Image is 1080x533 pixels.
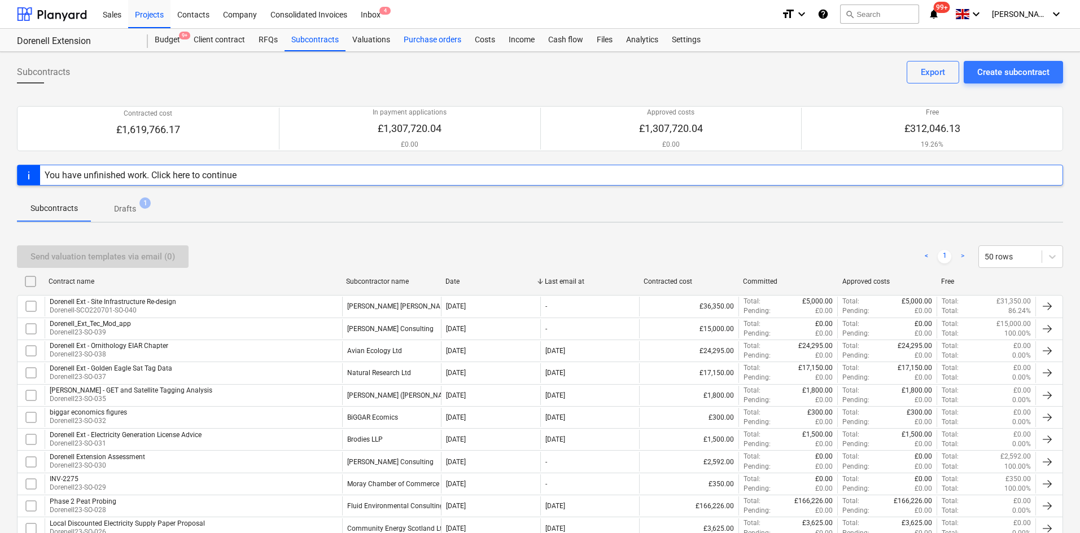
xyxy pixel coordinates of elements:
p: Pending : [744,462,771,472]
a: Next page [956,250,969,263]
p: Total : [744,518,760,528]
p: Total : [942,386,959,395]
p: Total : [744,430,760,439]
i: Knowledge base [817,7,829,21]
div: [DATE] [446,347,466,355]
p: Pending : [842,395,869,405]
div: Create subcontract [977,65,1050,80]
p: Subcontracts [30,202,78,214]
p: Total : [942,496,959,506]
p: Total : [942,462,959,472]
div: Dorenell_Ext_Tec_Mod_app [50,320,131,328]
p: £1,500.00 [902,430,932,439]
p: Total : [842,496,859,506]
p: Total : [942,297,959,306]
p: Total : [842,518,859,528]
span: [PERSON_NAME] [992,10,1048,19]
p: £0.00 [915,484,932,494]
div: Fluid Environmental Consulting [347,502,444,510]
div: BiGGAR Ecomics [347,413,398,421]
div: Dr AH Fielding (Alan Fielding) [347,391,456,399]
p: Pending : [842,462,869,472]
p: Pending : [842,329,869,338]
p: Total : [842,297,859,306]
div: Avian Ecology Ltd [347,347,402,355]
div: [DATE] [446,435,466,443]
div: Free [941,277,1031,285]
i: keyboard_arrow_down [1050,7,1063,21]
p: Dorenell23-SO-029 [50,483,106,492]
a: Cash flow [541,29,590,51]
p: Total : [744,386,760,395]
a: Income [502,29,541,51]
p: £350.00 [1005,474,1031,484]
p: Total : [744,474,760,484]
div: Contract name [49,277,337,285]
p: Total : [942,452,959,461]
p: £0.00 [915,439,932,449]
a: Budget9+ [148,29,187,51]
div: - [545,325,547,333]
a: Analytics [619,29,665,51]
p: 0.00% [1012,506,1031,516]
p: Total : [842,474,859,484]
p: Pending : [744,306,771,316]
p: 0.00% [1012,373,1031,382]
div: Moray Chamber of Commerce [347,480,439,488]
a: Valuations [346,29,397,51]
p: Pending : [744,484,771,494]
div: [DATE] [545,391,565,399]
div: Last email at [545,277,635,285]
p: £0.00 [915,395,932,405]
p: £0.00 [815,417,833,427]
p: Total : [942,341,959,351]
p: Dorenell23-SO-037 [50,372,172,382]
span: search [845,10,854,19]
p: £1,619,766.17 [116,123,180,136]
p: Approved costs [639,108,703,117]
div: £350.00 [639,474,738,494]
p: 100.00% [1004,462,1031,472]
p: Total : [942,373,959,382]
div: Dorenell Extension Assessment [50,453,145,461]
p: £0.00 [815,329,833,338]
div: Budget [148,29,187,51]
p: Total : [744,319,760,329]
p: Pending : [744,373,771,382]
p: Pending : [744,417,771,427]
p: £0.00 [915,351,932,360]
p: £31,350.00 [996,297,1031,306]
p: Pending : [744,439,771,449]
p: £0.00 [1013,341,1031,351]
p: Total : [942,439,959,449]
p: 0.00% [1012,351,1031,360]
p: £0.00 [915,319,932,329]
div: Blake Clough Consulting [347,458,434,466]
a: Costs [468,29,502,51]
p: £0.00 [1013,518,1031,528]
p: Pending : [744,395,771,405]
p: £0.00 [815,474,833,484]
p: £24,295.00 [798,341,833,351]
p: Total : [744,408,760,417]
div: [DATE] [545,435,565,443]
div: - [545,302,547,310]
div: Subcontracts [285,29,346,51]
div: Phase 2 Peat Probing [50,497,116,505]
p: Pending : [842,351,869,360]
iframe: Chat Widget [1024,479,1080,533]
p: £0.00 [639,140,703,149]
p: £1,800.00 [802,386,833,395]
p: £0.00 [1013,496,1031,506]
div: Settings [665,29,707,51]
p: Pending : [842,439,869,449]
p: £17,150.00 [898,363,932,373]
p: Dorenell23-SO-031 [50,439,202,448]
button: Export [907,61,959,83]
p: £0.00 [815,319,833,329]
p: £3,625.00 [902,518,932,528]
div: INV-2275 [50,475,106,483]
div: [DATE] [545,502,565,510]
